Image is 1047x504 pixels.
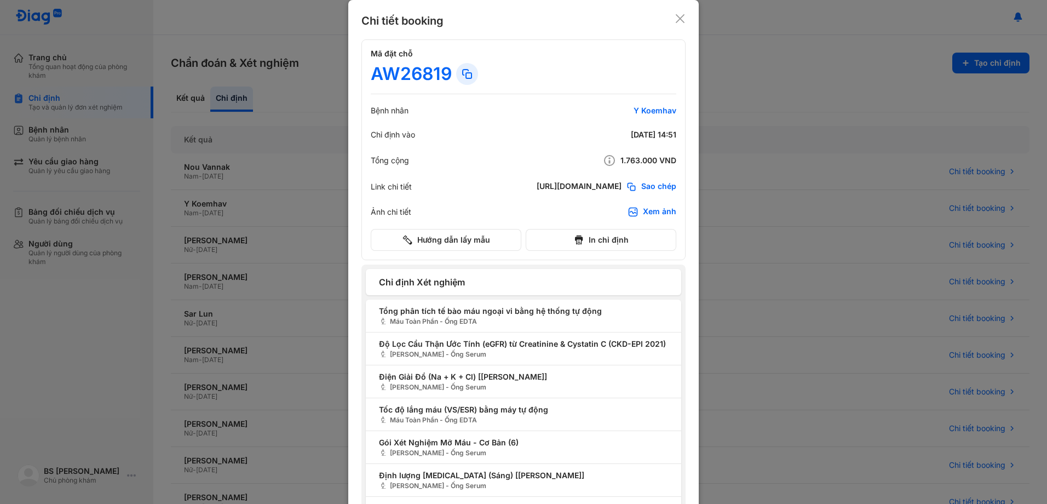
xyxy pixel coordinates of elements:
div: AW26819 [371,63,452,85]
div: [URL][DOMAIN_NAME] [537,181,622,192]
span: [PERSON_NAME] - Ống Serum [379,382,668,392]
div: [DATE] 14:51 [545,130,676,140]
span: Sao chép [641,181,676,192]
h4: Mã đặt chỗ [371,49,676,59]
div: Bệnh nhân [371,106,409,116]
span: Gói Xét Nghiệm Mỡ Máu - Cơ Bản (6) [379,437,668,448]
span: Máu Toàn Phần - Ống EDTA [379,317,668,327]
button: Hướng dẫn lấy mẫu [371,229,521,251]
div: Link chi tiết [371,182,412,192]
span: Máu Toàn Phần - Ống EDTA [379,415,668,425]
span: [PERSON_NAME] - Ống Serum [379,448,668,458]
div: Ảnh chi tiết [371,207,411,217]
span: Độ Lọc Cầu Thận Ước Tính (eGFR) từ Creatinine & Cystatin C (CKD-EPI 2021) [379,338,668,350]
div: Y Koemhav [545,106,676,116]
div: 1.763.000 VND [545,154,676,167]
span: [PERSON_NAME] - Ống Serum [379,481,668,491]
span: Tốc độ lắng máu (VS/ESR) bằng máy tự động [379,404,668,415]
button: In chỉ định [526,229,676,251]
div: Xem ảnh [643,207,676,217]
span: Tổng phân tích tế bào máu ngoại vi bằng hệ thống tự động [379,305,668,317]
div: Chỉ định vào [371,130,415,140]
span: Điện Giải Đồ (Na + K + Cl) [[PERSON_NAME]] [379,371,668,382]
div: Tổng cộng [371,156,409,165]
div: Chi tiết booking [361,13,444,28]
span: [PERSON_NAME] - Ống Serum [379,350,668,359]
span: Định lượng [MEDICAL_DATA] (Sáng) [[PERSON_NAME]] [379,469,668,481]
span: Chỉ định Xét nghiệm [379,276,668,289]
